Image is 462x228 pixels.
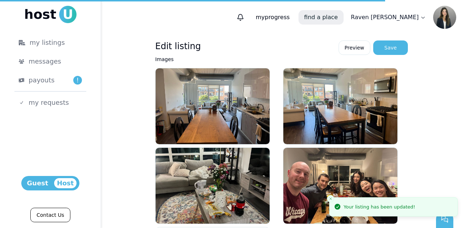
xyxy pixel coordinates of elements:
[29,56,61,66] span: messages
[155,40,201,55] h3: Edit listing
[339,40,371,55] a: Preview
[156,68,270,144] img: listing/cmg5cji7z018y2zvmsgr9qhbv/uc31pp54rdi18i63kg0gn3p9
[346,10,430,25] a: Raven [PERSON_NAME]
[298,10,344,25] a: find a place
[156,148,270,224] img: listing/cmg5cji7z018y2zvmsgr9qhbv/gun7i3gkyacwcfnviugxbn0t
[433,6,456,29] img: Raven Zhu avatar
[327,195,334,202] button: Close toast
[7,95,93,111] a: my requests
[29,75,55,85] span: payouts
[29,98,69,108] span: my requests
[7,53,93,69] a: messages
[373,40,408,55] button: Save
[256,14,265,21] span: my
[351,13,419,22] p: Raven [PERSON_NAME]
[7,35,93,51] a: my listings
[24,7,56,22] span: host
[155,56,174,62] label: Images
[7,72,93,88] a: payouts!
[59,6,77,23] span: U
[283,148,397,224] img: listing/cmg5cji7z018y2zvmsgr9qhbv/os93u9i3b7jz362srwsll5ah
[30,208,70,222] a: Contact Us
[24,6,77,23] a: hostU
[54,178,77,188] span: Host
[384,44,397,51] div: Save
[73,76,82,85] span: !
[283,68,397,144] img: listing/cmg5cji7z018y2zvmsgr9qhbv/shlyg9w4dgf9nxrmvj4vlmmw
[250,10,295,25] p: progress
[24,178,51,188] span: Guest
[344,203,415,211] div: Your listing has been updated!
[19,38,82,48] div: my listings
